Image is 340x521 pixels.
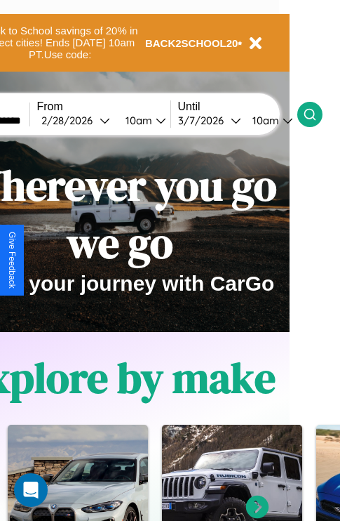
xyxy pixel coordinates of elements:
label: From [37,100,170,113]
b: BACK2SCHOOL20 [145,37,238,49]
button: 10am [241,113,297,128]
label: Until [178,100,297,113]
div: 10am [245,114,283,127]
button: 10am [114,113,170,128]
button: 2/28/2026 [37,113,114,128]
div: 3 / 7 / 2026 [178,114,231,127]
div: Give Feedback [7,232,17,289]
div: 10am [118,114,156,127]
div: Open Intercom Messenger [14,473,48,507]
div: 2 / 28 / 2026 [41,114,100,127]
